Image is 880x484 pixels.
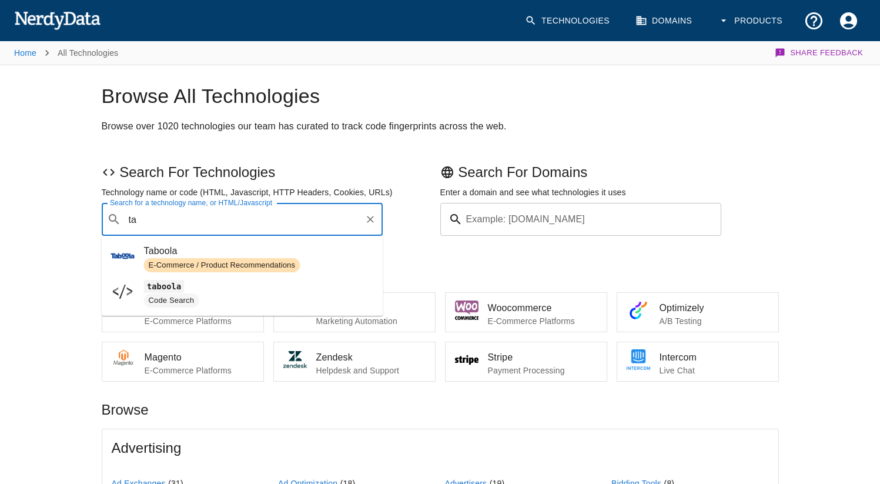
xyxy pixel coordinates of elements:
a: Domains [628,4,701,38]
p: E-Commerce Platforms [145,365,254,376]
p: Browse [102,400,779,419]
p: E-Commerce Platforms [488,315,597,327]
span: Advertising [112,439,769,458]
p: Technology name or code (HTML, Javascript, HTTP Headers, Cookies, URLs) [102,186,440,198]
a: OptimizelyA/B Testing [617,292,779,332]
button: Share Feedback [773,41,866,65]
button: Account Settings [831,4,866,38]
a: IntercomLive Chat [617,342,779,382]
a: Home [14,48,36,58]
p: Enter a domain and see what technologies it uses [440,186,779,198]
label: Search for a technology name, or HTML/Javascript [110,198,272,208]
code: taboola [144,280,185,292]
h1: Browse All Technologies [102,84,779,109]
span: Taboola [144,244,374,258]
a: WoocommerceE-Commerce Platforms [445,292,607,332]
span: Intercom [660,351,769,365]
span: E-Commerce / Product Recommendations [144,260,300,271]
p: Payment Processing [488,365,597,376]
p: Search For Technologies [102,163,440,182]
button: Support and Documentation [797,4,831,38]
button: Clear [362,211,379,228]
a: StripePayment Processing [445,342,607,382]
nav: breadcrumb [14,41,118,65]
button: Products [711,4,792,38]
p: Live Chat [660,365,769,376]
span: Code Search [144,295,199,306]
p: Search For Domains [440,163,779,182]
p: Popular [102,264,779,283]
span: Optimizely [660,301,769,315]
p: Marketing Automation [316,315,426,327]
img: NerdyData.com [14,8,101,32]
span: Magento [145,351,254,365]
h2: Browse over 1020 technologies our team has curated to track code fingerprints across the web. [102,118,779,135]
p: E-Commerce Platforms [145,315,254,327]
span: Woocommerce [488,301,597,315]
p: A/B Testing [660,315,769,327]
a: Technologies [518,4,619,38]
p: All Technologies [58,47,118,59]
a: MagentoE-Commerce Platforms [102,342,264,382]
span: Stripe [488,351,597,365]
span: Zendesk [316,351,426,365]
p: Helpdesk and Support [316,365,426,376]
a: ZendeskHelpdesk and Support [273,342,436,382]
